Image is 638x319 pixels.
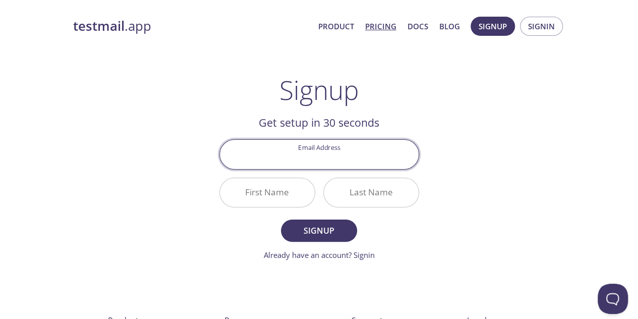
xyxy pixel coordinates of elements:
[598,284,628,314] iframe: Help Scout Beacon - Open
[73,17,125,35] strong: testmail
[520,17,563,36] button: Signin
[318,20,354,33] a: Product
[439,20,460,33] a: Blog
[408,20,428,33] a: Docs
[279,75,359,105] h1: Signup
[365,20,396,33] a: Pricing
[479,20,507,33] span: Signup
[264,250,375,260] a: Already have an account? Signin
[281,220,357,242] button: Signup
[471,17,515,36] button: Signup
[219,114,419,131] h2: Get setup in 30 seconds
[292,224,345,238] span: Signup
[528,20,555,33] span: Signin
[73,18,310,35] a: testmail.app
